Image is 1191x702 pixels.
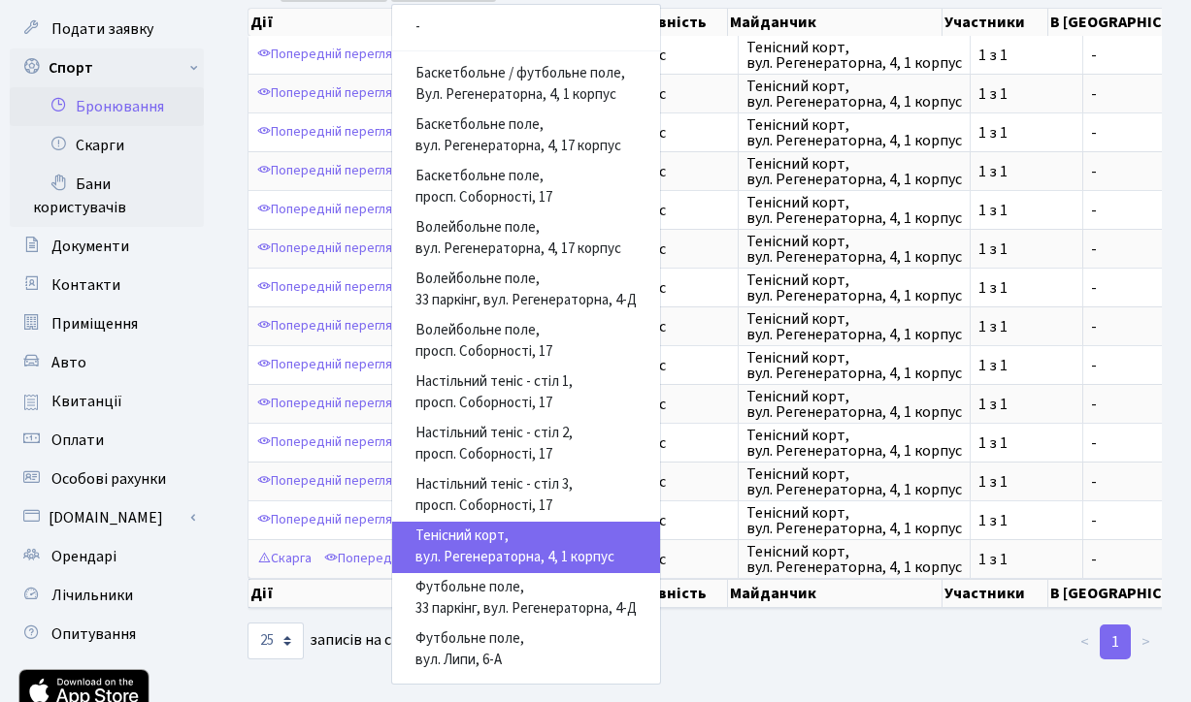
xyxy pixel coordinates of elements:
span: Тенісний корт, вул. Регенераторна, 4, 1 корпус [746,544,962,575]
span: Тенісний корт, вул. Регенераторна, 4, 1 корпус [746,40,962,71]
a: Тенісний корт,вул. Регенераторна, 4, 1 корпус [392,522,660,573]
span: Тенісний корт, вул. Регенераторна, 4, 1 корпус [746,156,962,187]
span: 1 з 1 [978,513,1075,528]
span: 1 з 1 [978,435,1075,451]
span: 1 з 1 [978,164,1075,179]
span: 1 з 1 [978,397,1075,412]
span: Теніс [630,125,730,141]
a: Футбольне поле,33 паркінг, вул. Регенераторна, 4-Д [392,573,660,624]
span: 1 з 1 [978,474,1075,490]
a: Контакти [10,266,204,304]
span: Орендарі [51,546,116,567]
a: Документи [10,227,204,266]
span: Тенісний корт, вул. Регенераторна, 4, 1 корпус [746,311,962,342]
span: Подати заявку [51,18,153,40]
span: Теніс [630,241,730,257]
a: Скарга [252,544,316,574]
a: 1 [1100,624,1131,659]
span: Теніс [630,48,730,63]
span: 1 з 1 [978,125,1075,141]
a: Спорт [10,48,204,87]
a: Настільний теніс - стіл 3,просп. Соборності, 17 [392,470,660,522]
span: Тенісний корт, вул. Регенераторна, 4, 1 корпус [746,117,962,148]
select: записів на сторінці [248,622,304,659]
a: Попередній перегляд [252,234,406,264]
span: Лічильники [51,585,133,606]
a: Подати заявку [10,10,204,48]
a: Попередній перегляд [252,195,406,225]
a: Попередній перегляд [252,272,406,303]
span: Теніс [630,435,730,451]
span: Авто [51,352,86,373]
a: Попередній перегляд [252,389,406,419]
a: Бронювання [10,87,204,126]
th: Дії [248,579,459,608]
a: Волейбольне поле,33 паркінг, вул. Регенераторна, 4-Д [392,265,660,316]
span: Тенісний корт, вул. Регенераторна, 4, 1 корпус [746,79,962,110]
th: Дії [248,9,459,36]
span: Опитування [51,623,136,645]
th: Участники [943,9,1048,36]
a: Попередній перегляд [252,117,406,147]
span: Контакти [51,274,120,296]
a: Попередній перегляд [252,79,406,109]
span: Теніс [630,513,730,528]
a: Особові рахунки [10,460,204,498]
a: Опитування [10,615,204,654]
a: Попередній перегляд [252,40,406,70]
span: Теніс [630,203,730,218]
a: Попередній перегляд [252,311,406,341]
th: Активність [620,579,728,608]
span: 1 з 1 [978,358,1075,373]
span: Тенісний корт, вул. Регенераторна, 4, 1 корпус [746,350,962,381]
a: Авто [10,343,204,382]
span: Особові рахунки [51,468,166,490]
a: Попередній перегляд [252,466,406,496]
span: 1 з 1 [978,203,1075,218]
span: Тенісний корт, вул. Регенераторна, 4, 1 корпус [746,195,962,226]
span: Тенісний корт, вул. Регенераторна, 4, 1 корпус [746,428,962,459]
a: - [392,13,660,43]
span: 1 з 1 [978,86,1075,102]
th: Майданчик [728,9,942,36]
a: Настільний теніс - стіл 1,просп. Соборності, 17 [392,367,660,419]
span: Теніс [630,319,730,335]
a: Попередній перегляд [319,544,473,574]
th: Участники [943,579,1048,608]
span: 1 з 1 [978,319,1075,335]
span: Теніс [630,474,730,490]
th: Майданчик [728,579,942,608]
a: Баскетбольне поле,вул. Регенераторна, 4, 17 корпус [392,111,660,162]
span: Квитанції [51,391,122,412]
span: Тенісний корт, вул. Регенераторна, 4, 1 корпус [746,234,962,265]
a: Попередній перегляд [252,505,406,535]
a: Волейбольне поле,вул. Регенераторна, 4, 17 корпус [392,213,660,265]
a: [DOMAIN_NAME] [10,498,204,537]
a: Оплати [10,421,204,460]
a: Футбольне поле,вул. Липи, 6-А [392,624,660,676]
a: Настільний теніс - стіл 2,просп. Соборності, 17 [392,419,660,470]
span: Теніс [630,397,730,412]
a: Попередній перегляд [252,428,406,458]
span: Теніс [630,552,730,567]
a: Квитанції [10,382,204,421]
span: Тенісний корт, вул. Регенераторна, 4, 1 корпус [746,272,962,303]
th: Активність [620,9,728,36]
a: Бани користувачів [10,165,204,227]
a: Орендарі [10,537,204,576]
a: Скарги [10,126,204,165]
span: Приміщення [51,313,138,335]
span: Оплати [51,430,104,451]
span: Теніс [630,164,730,179]
label: записів на сторінці [248,622,444,659]
span: Тенісний корт, вул. Регенераторна, 4, 1 корпус [746,389,962,420]
a: Попередній перегляд [252,156,406,186]
span: 1 з 1 [978,241,1075,257]
span: Документи [51,236,129,257]
a: Приміщення [10,304,204,343]
span: Тенісний корт, вул. Регенераторна, 4, 1 корпус [746,466,962,497]
span: Тенісний корт, вул. Регенераторна, 4, 1 корпус [746,505,962,536]
span: Теніс [630,280,730,296]
span: 1 з 1 [978,552,1075,567]
span: 1 з 1 [978,280,1075,296]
